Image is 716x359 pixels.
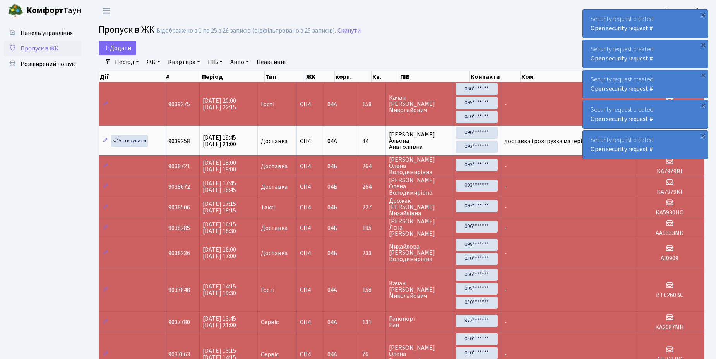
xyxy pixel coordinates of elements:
[300,101,321,107] span: СП4
[165,71,201,82] th: #
[362,250,382,256] span: 233
[203,133,236,148] span: [DATE] 19:45 [DATE] 21:00
[327,162,337,171] span: 04Б
[504,137,593,145] span: доставка і розгрузка матеріалів
[372,71,399,82] th: Кв.
[389,177,449,196] span: [PERSON_NAME] Олена Володимирівна
[203,282,236,297] span: [DATE] 14:15 [DATE] 19:30
[583,70,708,98] div: Security request created
[504,100,507,109] span: -
[203,245,236,261] span: [DATE] 16:00 [DATE] 17:00
[335,71,371,82] th: корп.
[99,41,136,55] a: Додати
[504,203,507,212] span: -
[591,85,653,93] a: Open security request #
[99,71,165,82] th: Дії
[504,162,507,171] span: -
[389,316,449,328] span: Рапопорт Ран
[21,29,73,37] span: Панель управління
[168,350,190,359] span: 9037663
[21,60,75,68] span: Розширений пошук
[521,71,660,82] th: Ком.
[4,25,81,41] a: Панель управління
[111,135,148,147] a: Активувати
[203,179,236,194] span: [DATE] 17:45 [DATE] 18:45
[591,24,653,33] a: Open security request #
[265,71,305,82] th: Тип
[327,318,337,326] span: 04А
[399,71,470,82] th: ПІБ
[362,184,382,190] span: 264
[261,184,288,190] span: Доставка
[389,157,449,175] span: [PERSON_NAME] Олена Володимирівна
[26,4,81,17] span: Таун
[362,287,382,293] span: 158
[470,71,521,82] th: Контакти
[362,319,382,325] span: 131
[504,350,507,359] span: -
[327,350,337,359] span: 04А
[168,162,190,171] span: 9038721
[362,163,382,169] span: 264
[203,200,236,215] span: [DATE] 17:15 [DATE] 18:15
[261,101,274,107] span: Гості
[327,249,337,257] span: 04Б
[300,250,321,256] span: СП4
[300,319,321,325] span: СП4
[504,183,507,191] span: -
[639,292,701,299] h5: ВТ0260ВС
[504,286,507,294] span: -
[699,101,707,109] div: ×
[254,55,289,69] a: Неактивні
[156,27,336,35] div: Відображено з 1 по 25 з 26 записів (відфільтровано з 25 записів).
[300,138,321,144] span: СП4
[203,97,236,112] span: [DATE] 20:00 [DATE] 22:15
[389,95,449,113] span: Качан [PERSON_NAME] Миколайович
[327,100,337,109] span: 04А
[362,351,382,357] span: 76
[168,137,190,145] span: 9039258
[205,55,226,69] a: ПІБ
[327,203,337,212] span: 04Б
[4,56,81,72] a: Розширений пошук
[389,198,449,216] span: Дрожак [PERSON_NAME] Михайлівна
[639,209,701,216] h5: КА5930НО
[4,41,81,56] a: Пропуск в ЖК
[327,137,337,145] span: 04А
[203,159,236,174] span: [DATE] 18:00 [DATE] 19:00
[327,224,337,232] span: 04Б
[583,100,708,128] div: Security request created
[168,286,190,294] span: 9037848
[664,6,707,16] a: Консьєрж б. 4.
[168,100,190,109] span: 9039275
[583,131,708,159] div: Security request created
[639,188,701,196] h5: КА7979КI
[165,55,203,69] a: Квартира
[362,225,382,231] span: 195
[261,250,288,256] span: Доставка
[699,10,707,18] div: ×
[591,115,653,123] a: Open security request #
[504,249,507,257] span: -
[112,55,142,69] a: Період
[168,203,190,212] span: 9038506
[591,54,653,63] a: Open security request #
[261,319,279,325] span: Сервіс
[583,10,708,38] div: Security request created
[300,225,321,231] span: СП4
[261,225,288,231] span: Доставка
[327,286,337,294] span: 04А
[389,243,449,262] span: Михайлова [PERSON_NAME] Володимирівна
[337,27,361,35] a: Скинути
[227,55,252,69] a: Авто
[699,71,707,79] div: ×
[97,4,116,17] button: Переключити навігацію
[26,4,63,17] b: Комфорт
[591,145,653,154] a: Open security request #
[168,249,190,257] span: 9038236
[639,255,701,262] h5: АІ0909
[362,101,382,107] span: 158
[699,41,707,48] div: ×
[504,318,507,326] span: -
[389,280,449,299] span: Качан [PERSON_NAME] Миколайович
